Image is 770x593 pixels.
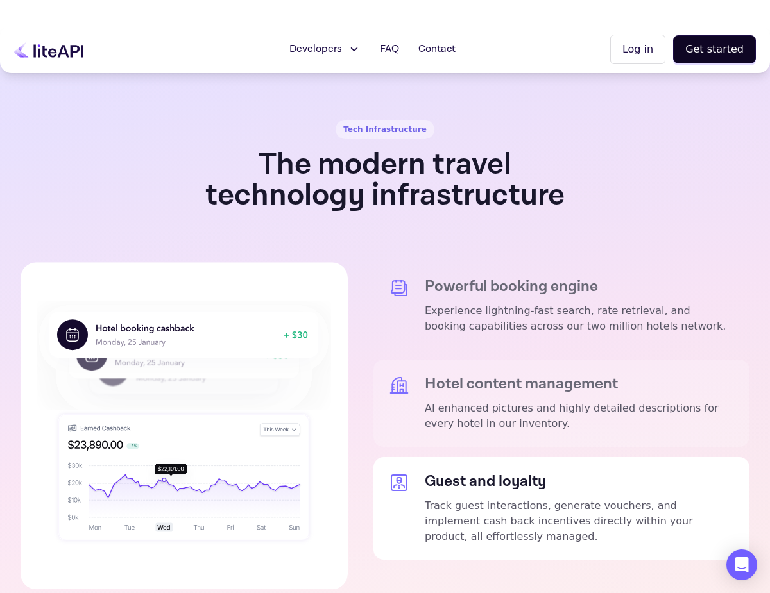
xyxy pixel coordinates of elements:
[425,498,734,544] p: Track guest interactions, generate vouchers, and implement cash back incentives directly within y...
[189,149,581,211] h1: The modern travel technology infrastructure
[411,37,463,62] a: Contact
[673,35,756,63] button: Get started
[336,120,434,139] div: Tech Infrastructure
[425,472,734,490] h5: Guest and loyalty
[372,37,407,62] a: FAQ
[380,42,399,57] span: FAQ
[21,262,348,590] img: Advantage
[289,42,342,57] span: Developers
[282,37,368,62] button: Developers
[425,401,734,431] p: AI enhanced pictures and highly detailed descriptions for every hotel in our inventory.
[425,303,734,334] p: Experience lightning-fast search, rate retrieval, and booking capabilities across our two million...
[726,549,757,580] div: Open Intercom Messenger
[610,35,665,64] button: Log in
[425,278,734,296] h5: Powerful booking engine
[418,42,456,57] span: Contact
[425,375,734,393] h5: Hotel content management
